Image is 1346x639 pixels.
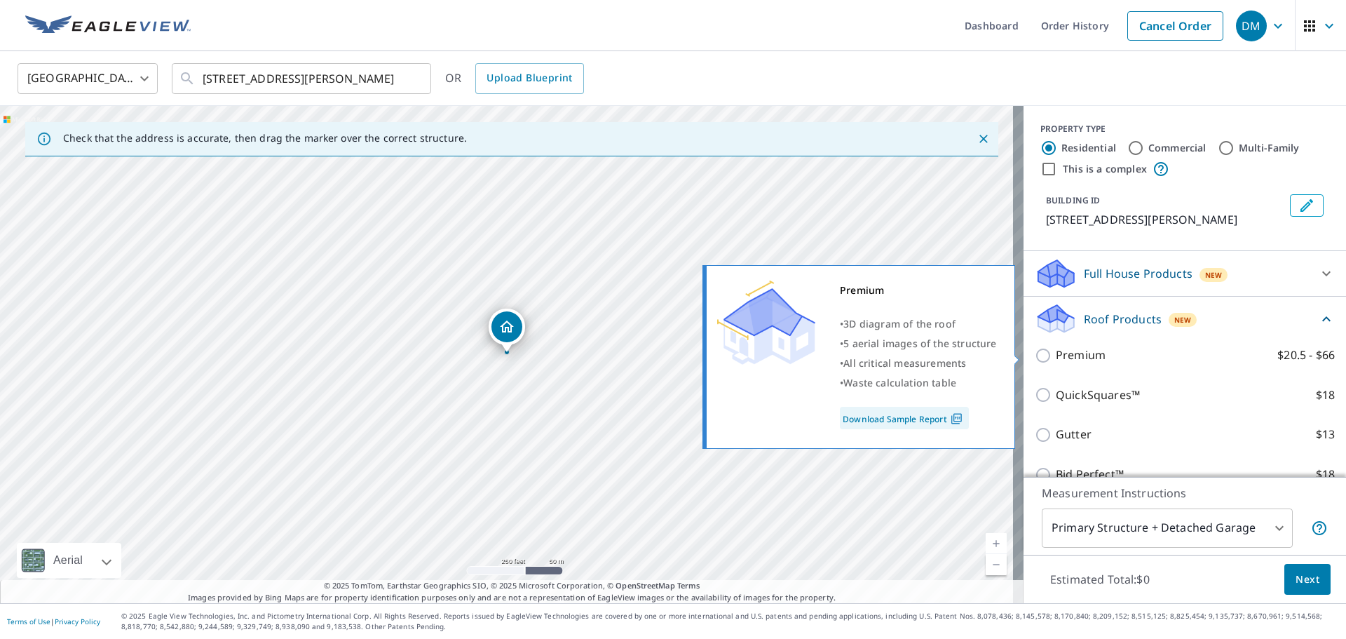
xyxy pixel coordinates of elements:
a: Cancel Order [1127,11,1223,41]
p: Check that the address is accurate, then drag the marker over the correct structure. [63,132,467,144]
a: Terms of Use [7,617,50,626]
span: All critical measurements [843,356,966,370]
div: Full House ProductsNew [1035,257,1335,290]
p: QuickSquares™ [1056,386,1140,404]
div: Premium [840,281,997,300]
div: Aerial [17,543,121,578]
div: • [840,314,997,334]
span: New [1174,314,1192,325]
img: Premium [717,281,815,365]
p: BUILDING ID [1046,194,1100,206]
span: Upload Blueprint [487,69,572,87]
a: Current Level 17, Zoom Out [986,554,1007,575]
p: Premium [1056,347,1106,364]
p: $18 [1316,386,1335,404]
p: Full House Products [1084,265,1192,282]
span: © 2025 TomTom, Earthstar Geographics SIO, © 2025 Microsoft Corporation, © [324,580,700,592]
p: [STREET_ADDRESS][PERSON_NAME] [1046,211,1284,228]
img: Pdf Icon [947,412,966,425]
p: | [7,617,100,626]
p: © 2025 Eagle View Technologies, Inc. and Pictometry International Corp. All Rights Reserved. Repo... [121,611,1339,632]
button: Close [974,130,993,148]
a: Terms [677,580,700,591]
p: Measurement Instructions [1042,485,1328,502]
label: Multi-Family [1239,141,1300,155]
a: Current Level 17, Zoom In [986,533,1007,554]
div: PROPERTY TYPE [1040,123,1329,135]
div: Primary Structure + Detached Garage [1042,509,1293,548]
a: Download Sample Report [840,407,969,429]
div: OR [445,63,584,94]
a: Upload Blueprint [475,63,583,94]
div: • [840,354,997,373]
span: Next [1296,571,1319,588]
label: Residential [1061,141,1116,155]
div: DM [1236,11,1267,41]
div: Roof ProductsNew [1035,302,1335,335]
img: EV Logo [25,15,191,36]
span: Your report will include the primary structure and a detached garage if one exists. [1311,520,1328,537]
button: Next [1284,564,1331,596]
p: $20.5 - $66 [1277,347,1335,364]
p: Gutter [1056,426,1092,443]
span: Waste calculation table [843,376,956,389]
p: $13 [1316,426,1335,443]
div: Aerial [49,543,87,578]
span: 3D diagram of the roof [843,317,956,330]
div: [GEOGRAPHIC_DATA] [18,59,158,98]
button: Edit building 1 [1290,194,1324,217]
div: • [840,373,997,393]
input: Search by address or latitude-longitude [203,59,402,98]
span: 5 aerial images of the structure [843,337,996,350]
label: This is a complex [1063,162,1147,176]
p: Roof Products [1084,311,1162,328]
p: Estimated Total: $0 [1039,564,1161,595]
span: New [1205,269,1223,281]
p: Bid Perfect™ [1056,466,1124,483]
a: OpenStreetMap [616,580,674,591]
div: Dropped pin, building 1, Residential property, 430 Dittmer Ave Pueblo, CO 81005 [489,309,525,352]
p: $18 [1316,466,1335,483]
a: Privacy Policy [55,617,100,626]
div: • [840,334,997,354]
label: Commercial [1148,141,1206,155]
